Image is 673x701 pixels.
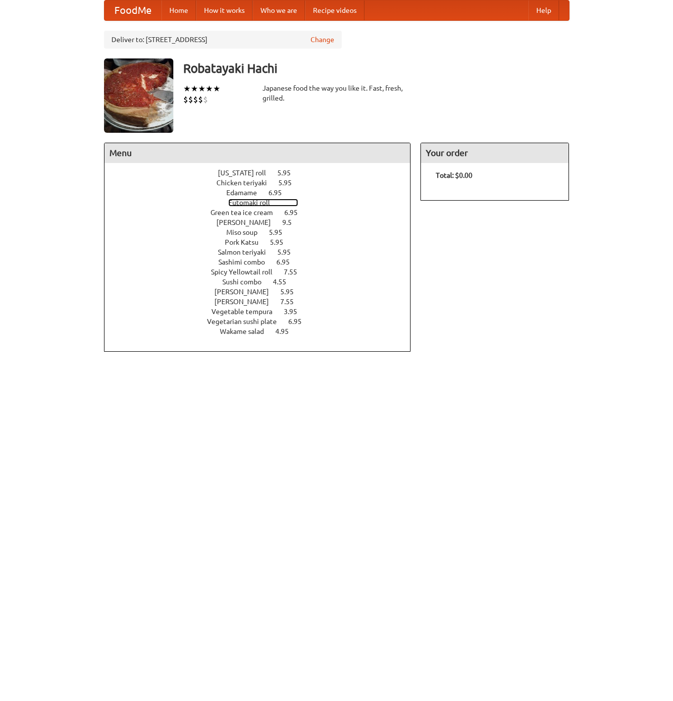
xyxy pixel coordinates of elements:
span: Sushi combo [222,278,271,286]
span: Edamame [226,189,267,197]
span: Miso soup [226,228,267,236]
a: Vegetarian sushi plate 6.95 [207,318,320,325]
li: ★ [206,83,213,94]
span: 6.95 [268,189,292,197]
li: $ [198,94,203,105]
a: Home [161,0,196,20]
a: Futomaki roll [228,199,298,207]
span: 5.95 [280,288,304,296]
span: Vegetarian sushi plate [207,318,287,325]
span: 3.95 [284,308,307,316]
a: Vegetable tempura 3.95 [211,308,315,316]
span: 6.95 [276,258,300,266]
a: Sashimi combo 6.95 [218,258,308,266]
li: ★ [183,83,191,94]
li: $ [203,94,208,105]
h4: Menu [104,143,411,163]
li: ★ [198,83,206,94]
span: 4.95 [275,327,299,335]
a: [US_STATE] roll 5.95 [218,169,309,177]
div: Japanese food the way you like it. Fast, fresh, grilled. [262,83,411,103]
span: 6.95 [284,209,308,216]
span: Pork Katsu [225,238,268,246]
h4: Your order [421,143,569,163]
a: Salmon teriyaki 5.95 [218,248,309,256]
b: Total: $0.00 [436,171,472,179]
span: 5.95 [270,238,293,246]
li: ★ [191,83,198,94]
a: Chicken teriyaki 5.95 [216,179,310,187]
div: Deliver to: [STREET_ADDRESS] [104,31,342,49]
span: Vegetable tempura [211,308,282,316]
a: FoodMe [104,0,161,20]
span: [PERSON_NAME] [214,288,279,296]
a: Spicy Yellowtail roll 7.55 [211,268,315,276]
span: [US_STATE] roll [218,169,276,177]
span: 4.55 [273,278,296,286]
span: 5.95 [277,169,301,177]
a: How it works [196,0,253,20]
span: Wakame salad [220,327,274,335]
a: Miso soup 5.95 [226,228,301,236]
a: [PERSON_NAME] 7.55 [214,298,312,306]
a: [PERSON_NAME] 5.95 [214,288,312,296]
span: 6.95 [288,318,311,325]
a: Pork Katsu 5.95 [225,238,302,246]
a: Edamame 6.95 [226,189,300,197]
li: ★ [213,83,220,94]
a: Sushi combo 4.55 [222,278,305,286]
span: 7.55 [280,298,304,306]
a: Who we are [253,0,305,20]
span: Salmon teriyaki [218,248,276,256]
a: Help [528,0,559,20]
li: $ [193,94,198,105]
li: $ [183,94,188,105]
span: 7.55 [284,268,307,276]
img: angular.jpg [104,58,173,133]
span: [PERSON_NAME] [214,298,279,306]
span: Spicy Yellowtail roll [211,268,282,276]
span: 5.95 [278,179,302,187]
span: 5.95 [277,248,301,256]
span: 5.95 [269,228,292,236]
span: 9.5 [282,218,302,226]
span: Futomaki roll [228,199,280,207]
a: Change [311,35,334,45]
span: Chicken teriyaki [216,179,277,187]
h3: Robatayaki Hachi [183,58,569,78]
a: Green tea ice cream 6.95 [210,209,316,216]
a: Wakame salad 4.95 [220,327,307,335]
a: [PERSON_NAME] 9.5 [216,218,310,226]
a: Recipe videos [305,0,364,20]
li: $ [188,94,193,105]
span: Green tea ice cream [210,209,283,216]
span: [PERSON_NAME] [216,218,281,226]
span: Sashimi combo [218,258,275,266]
